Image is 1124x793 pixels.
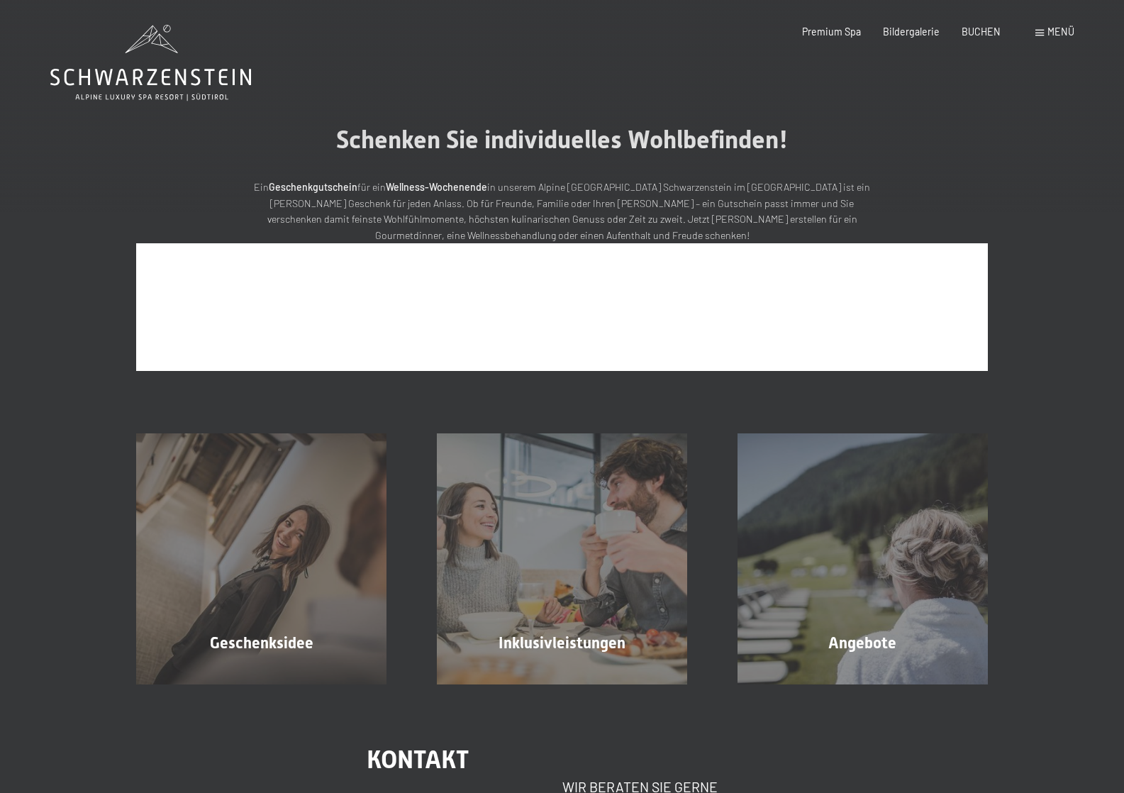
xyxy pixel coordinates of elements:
[111,433,412,684] a: Geschenkgutschein für Wellness-Wochenende: Hotel Schwarzenstein Geschenksidee
[336,125,789,154] span: Schenken Sie individuelles Wohlbefinden!
[962,26,1001,38] a: BUCHEN
[499,634,625,652] span: Inklusivleistungen
[210,634,313,652] span: Geschenksidee
[412,433,713,684] a: Geschenkgutschein für Wellness-Wochenende: Hotel Schwarzenstein Inklusivleistungen
[712,433,1013,684] a: Geschenkgutschein für Wellness-Wochenende: Hotel Schwarzenstein Angebote
[883,26,940,38] a: Bildergalerie
[367,745,469,774] span: Kontakt
[269,181,357,193] strong: Geschenkgutschein
[802,26,861,38] a: Premium Spa
[828,634,896,652] span: Angebote
[250,179,874,243] p: Ein für ein in unserem Alpine [GEOGRAPHIC_DATA] Schwarzenstein im [GEOGRAPHIC_DATA] ist ein [PERS...
[1047,26,1074,38] span: Menü
[386,181,487,193] strong: Wellness-Wochenende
